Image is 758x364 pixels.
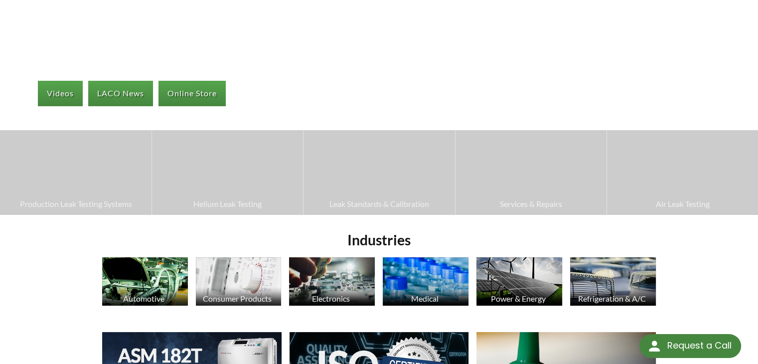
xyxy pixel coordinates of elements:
[303,130,455,215] a: Leak Standards & Calibration
[607,130,758,215] a: Air Leak Testing
[101,294,187,303] div: Automotive
[667,334,731,357] div: Request a Call
[102,257,188,308] a: Automotive Automotive Industry image
[570,257,656,306] img: HVAC Products image
[383,257,468,306] img: Medicine Bottle image
[476,257,562,306] img: Solar Panels image
[152,130,303,215] a: Helium Leak Testing
[460,197,602,210] span: Services & Repairs
[196,257,282,306] img: Consumer Products image
[289,257,375,306] img: Electronics image
[5,197,147,210] span: Production Leak Testing Systems
[158,81,226,106] a: Online Store
[38,81,83,106] a: Videos
[612,197,753,210] span: Air Leak Testing
[88,81,153,106] a: LACO News
[98,231,660,249] h2: Industries
[288,294,374,303] div: Electronics
[476,257,562,308] a: Power & Energy Solar Panels image
[196,257,282,308] a: Consumer Products Consumer Products image
[455,130,606,215] a: Services & Repairs
[646,338,662,354] img: round button
[194,294,281,303] div: Consumer Products
[102,257,188,306] img: Automotive Industry image
[475,294,561,303] div: Power & Energy
[383,257,468,308] a: Medical Medicine Bottle image
[569,294,655,303] div: Refrigeration & A/C
[308,197,450,210] span: Leak Standards & Calibration
[381,294,467,303] div: Medical
[639,334,741,358] div: Request a Call
[570,257,656,308] a: Refrigeration & A/C HVAC Products image
[289,257,375,308] a: Electronics Electronics image
[157,197,298,210] span: Helium Leak Testing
